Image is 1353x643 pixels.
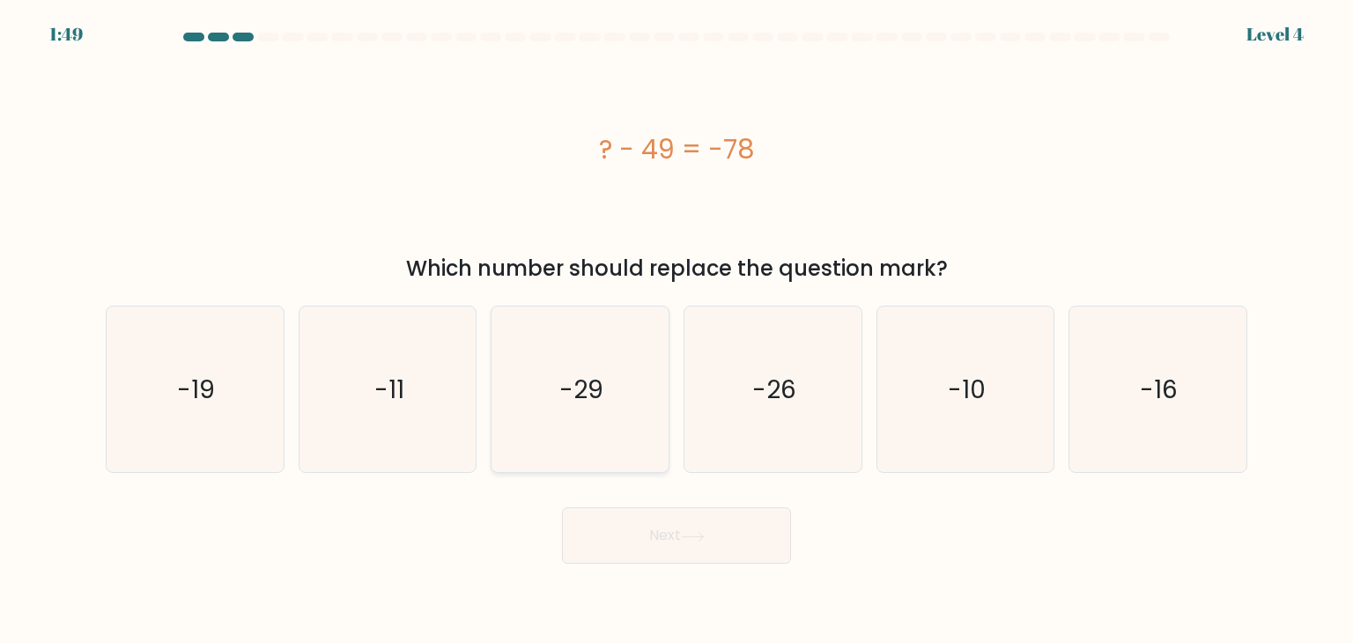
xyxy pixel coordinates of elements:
[116,253,1237,285] div: Which number should replace the question mark?
[948,372,986,407] text: -10
[374,372,404,407] text: -11
[1246,21,1304,48] div: Level 4
[49,21,83,48] div: 1:49
[752,372,796,407] text: -26
[1141,372,1179,407] text: -16
[560,372,604,407] text: -29
[562,507,791,564] button: Next
[106,129,1247,169] div: ? - 49 = -78
[178,372,216,407] text: -19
